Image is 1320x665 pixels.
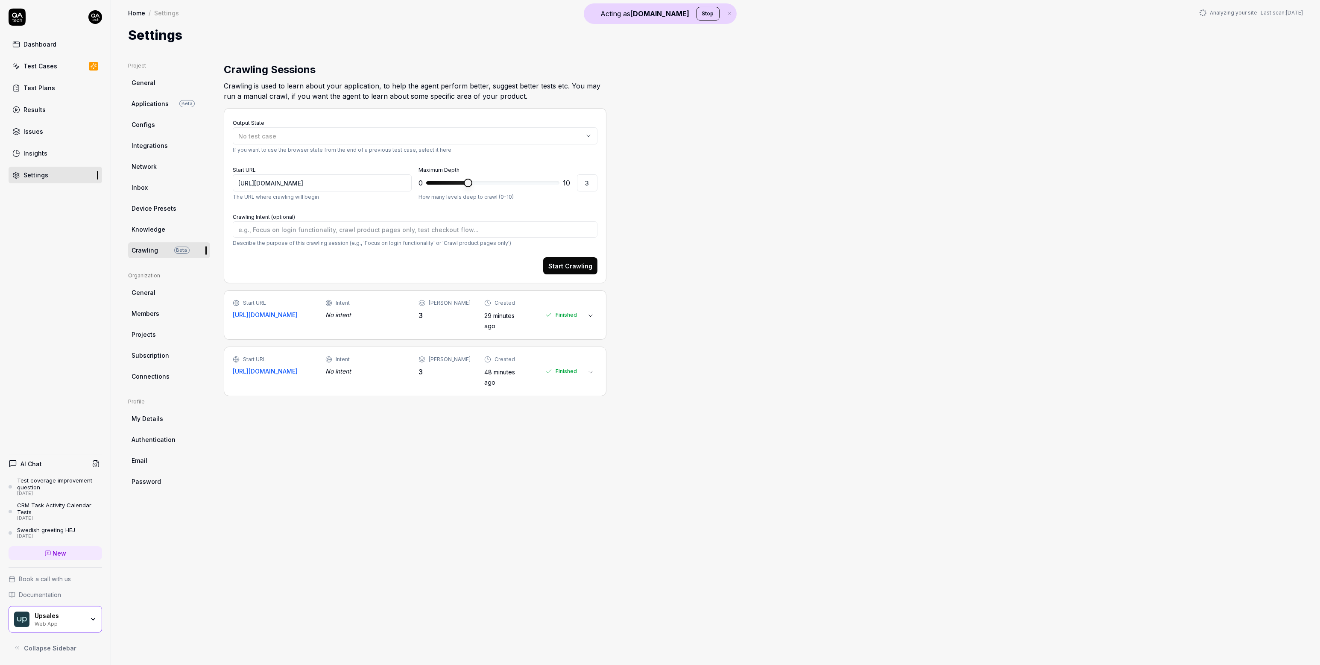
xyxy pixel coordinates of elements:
div: Test Plans [23,83,55,92]
a: Members [128,306,210,321]
a: Documentation [9,590,102,599]
span: Projects [132,330,156,339]
div: Upsales [35,612,84,620]
span: Inbox [132,183,148,192]
a: Test Cases [9,58,102,74]
h4: AI Chat [20,459,42,468]
a: Integrations [128,138,210,153]
span: Members [132,309,159,318]
a: Password [128,474,210,489]
a: New [9,546,102,560]
a: CRM Task Activity Calendar Tests[DATE] [9,502,102,521]
div: Start URL [243,299,266,307]
div: Results [23,105,46,114]
span: Collapse Sidebar [24,644,76,653]
a: Results [9,101,102,118]
span: Last scan: [1261,9,1303,17]
div: Analyzing your site [1200,9,1303,17]
span: Beta [174,247,190,254]
div: Test Cases [23,62,57,71]
time: [DATE] [1286,9,1303,16]
label: Output State [233,120,264,126]
div: / [149,9,151,17]
span: 0 [419,178,423,188]
a: Dashboard [9,36,102,53]
div: Project [128,62,210,70]
span: Beta [179,100,195,107]
span: 10 [563,178,570,188]
img: Upsales Logo [14,612,29,627]
div: Settings [23,171,48,179]
span: Device Presets [132,204,176,213]
div: Intent [336,299,350,307]
a: ApplicationsBeta [128,96,210,112]
div: Organization [128,272,210,280]
img: 7ccf6c19-61ad-4a6c-8811-018b02a1b829.jpg [88,10,102,24]
div: CRM Task Activity Calendar Tests [17,502,102,516]
div: [DATE] [17,515,102,521]
span: My Details [132,414,163,423]
div: Issues [23,127,43,136]
span: Network [132,162,157,171]
p: How many levels deep to crawl (0-10) [419,193,597,201]
label: Start URL [233,167,256,173]
a: Inbox [128,179,210,195]
a: Device Presets [128,200,210,216]
a: CrawlingBeta [128,242,210,258]
div: [PERSON_NAME] [429,356,471,363]
div: [DATE] [17,491,102,497]
h1: Settings [128,26,182,45]
h2: Crawling is used to learn about your application, to help the agent perform better, suggest bette... [224,77,606,101]
a: [URL][DOMAIN_NAME] [233,310,298,319]
a: Swedish greeting HEJ[DATE] [9,527,102,539]
a: Settings [9,167,102,183]
label: Crawling Intent (optional) [233,214,295,220]
div: [DATE] [17,533,75,539]
span: Knowledge [132,225,165,234]
span: Authentication [132,435,176,444]
div: Finished [545,356,577,387]
span: Documentation [19,590,61,599]
a: Projects [128,327,210,342]
a: Network [128,159,210,174]
a: Connections [128,368,210,384]
div: Test coverage improvement question [17,477,102,491]
span: No test case [238,132,276,140]
div: Profile [128,398,210,406]
span: New [53,549,67,558]
a: Issues [9,123,102,140]
a: Insights [9,145,102,162]
div: Intent [336,356,350,363]
span: Subscription [132,351,169,360]
label: Maximum Depth [419,167,460,173]
a: My Details [128,411,210,427]
time: 48 minutes ago [484,368,515,386]
span: Configs [132,120,155,129]
time: 29 minutes ago [484,312,515,330]
p: If you want to use the browser state from the end of a previous test case, select it here [233,146,597,154]
a: Book a call with us [9,574,102,583]
div: Swedish greeting HEJ [17,527,75,533]
span: General [132,78,155,87]
button: No test case [233,127,597,144]
a: Test coverage improvement question[DATE] [9,477,102,497]
div: Created [495,299,515,307]
div: Finished [545,299,577,331]
a: General [128,285,210,300]
div: No intent [325,367,404,376]
span: Email [132,456,147,465]
div: Web App [35,620,84,627]
a: Configs [128,117,210,132]
button: Start Crawling [543,257,597,274]
button: Collapse Sidebar [9,639,102,656]
a: Test Plans [9,79,102,96]
span: Book a call with us [19,574,71,583]
div: Insights [23,149,47,158]
div: Dashboard [23,40,56,49]
input: https://awsbeta.upsales.com [233,174,412,191]
div: 3 [419,310,471,321]
span: Integrations [132,141,168,150]
span: General [132,288,155,297]
p: The URL where crawling will begin [233,193,412,201]
div: [PERSON_NAME] [429,299,471,307]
